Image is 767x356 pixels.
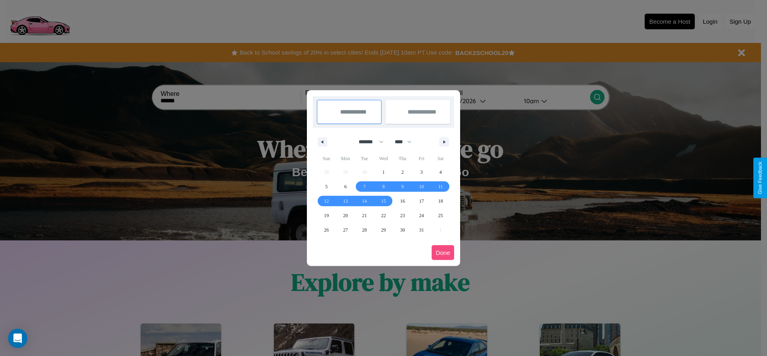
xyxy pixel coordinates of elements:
span: 20 [343,208,348,223]
div: Give Feedback [757,162,763,194]
button: 28 [355,223,374,237]
span: 17 [419,194,424,208]
span: 7 [363,179,366,194]
span: 30 [400,223,405,237]
span: Sun [317,152,336,165]
button: 16 [393,194,412,208]
button: 12 [317,194,336,208]
button: 11 [431,179,450,194]
span: 29 [381,223,386,237]
span: 11 [438,179,443,194]
button: 22 [374,208,393,223]
span: 6 [344,179,347,194]
span: Fri [412,152,431,165]
button: 9 [393,179,412,194]
span: 27 [343,223,348,237]
span: 28 [362,223,367,237]
span: 25 [438,208,443,223]
button: 14 [355,194,374,208]
span: Wed [374,152,393,165]
span: 14 [362,194,367,208]
button: 6 [336,179,355,194]
span: 10 [419,179,424,194]
span: 2 [401,165,404,179]
button: 13 [336,194,355,208]
span: 16 [400,194,405,208]
span: 5 [325,179,328,194]
button: 3 [412,165,431,179]
span: 19 [324,208,329,223]
span: 12 [324,194,329,208]
span: 22 [381,208,386,223]
button: 1 [374,165,393,179]
button: 25 [431,208,450,223]
button: 5 [317,179,336,194]
button: 10 [412,179,431,194]
span: Tue [355,152,374,165]
span: 26 [324,223,329,237]
div: Open Intercom Messenger [8,329,27,348]
button: 2 [393,165,412,179]
span: 24 [419,208,424,223]
button: 24 [412,208,431,223]
button: Done [432,245,454,260]
button: 20 [336,208,355,223]
span: 13 [343,194,348,208]
button: 17 [412,194,431,208]
button: 18 [431,194,450,208]
span: 18 [438,194,443,208]
span: Sat [431,152,450,165]
button: 19 [317,208,336,223]
button: 29 [374,223,393,237]
span: 21 [362,208,367,223]
span: 15 [381,194,386,208]
button: 8 [374,179,393,194]
span: 4 [439,165,442,179]
button: 4 [431,165,450,179]
span: 3 [420,165,423,179]
span: 31 [419,223,424,237]
span: 9 [401,179,404,194]
span: 8 [382,179,385,194]
span: Thu [393,152,412,165]
button: 31 [412,223,431,237]
span: Mon [336,152,355,165]
span: 1 [382,165,385,179]
button: 27 [336,223,355,237]
button: 15 [374,194,393,208]
button: 30 [393,223,412,237]
button: 21 [355,208,374,223]
button: 7 [355,179,374,194]
button: 23 [393,208,412,223]
span: 23 [400,208,405,223]
button: 26 [317,223,336,237]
